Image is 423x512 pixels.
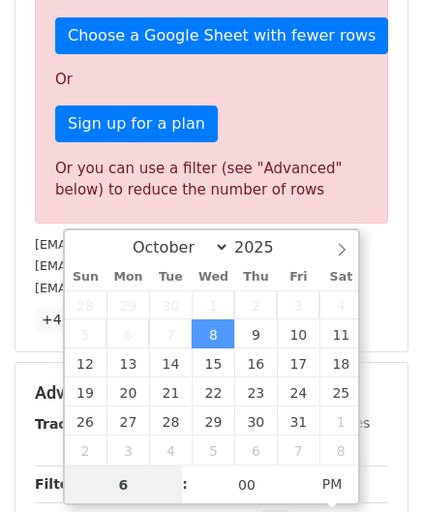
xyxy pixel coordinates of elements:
span: October 31, 2025 [277,407,319,436]
span: Sat [319,271,362,284]
span: November 6, 2025 [234,436,277,465]
span: October 27, 2025 [106,407,149,436]
span: Click to toggle [306,465,359,503]
span: October 25, 2025 [319,377,362,407]
strong: Tracking [35,416,100,432]
span: October 15, 2025 [192,348,234,377]
span: November 8, 2025 [319,436,362,465]
span: Sun [65,271,107,284]
span: October 22, 2025 [192,377,234,407]
span: October 19, 2025 [65,377,107,407]
span: Mon [106,271,149,284]
span: November 1, 2025 [319,407,362,436]
span: October 2, 2025 [234,290,277,319]
small: [EMAIL_ADDRESS][DOMAIN_NAME] [35,258,251,273]
span: Wed [192,271,234,284]
p: Or [55,70,368,90]
span: October 21, 2025 [149,377,192,407]
small: [EMAIL_ADDRESS][DOMAIN_NAME] [35,237,251,252]
span: October 18, 2025 [319,348,362,377]
span: October 5, 2025 [65,319,107,348]
span: October 14, 2025 [149,348,192,377]
span: October 7, 2025 [149,319,192,348]
span: September 30, 2025 [149,290,192,319]
span: October 28, 2025 [149,407,192,436]
strong: Filters [35,476,84,492]
span: October 13, 2025 [106,348,149,377]
span: September 29, 2025 [106,290,149,319]
small: [EMAIL_ADDRESS][DOMAIN_NAME] [35,281,251,295]
span: November 2, 2025 [65,436,107,465]
input: Year [229,238,299,256]
span: : [182,465,188,503]
span: October 12, 2025 [65,348,107,377]
span: October 6, 2025 [106,319,149,348]
span: October 23, 2025 [234,377,277,407]
span: October 26, 2025 [65,407,107,436]
span: October 4, 2025 [319,290,362,319]
span: October 3, 2025 [277,290,319,319]
span: November 7, 2025 [277,436,319,465]
span: October 9, 2025 [234,319,277,348]
span: Thu [234,271,277,284]
input: Minute [188,466,306,504]
span: Tue [149,271,192,284]
span: November 3, 2025 [106,436,149,465]
span: October 1, 2025 [192,290,234,319]
span: October 24, 2025 [277,377,319,407]
span: October 11, 2025 [319,319,362,348]
a: Sign up for a plan [55,105,218,142]
a: +47 more [35,308,116,332]
span: October 8, 2025 [192,319,234,348]
span: October 20, 2025 [106,377,149,407]
span: November 4, 2025 [149,436,192,465]
h5: Advanced [35,382,388,404]
span: Fri [277,271,319,284]
iframe: Chat Widget [326,419,423,512]
span: November 5, 2025 [192,436,234,465]
div: Or you can use a filter (see "Advanced" below) to reduce the number of rows [55,158,368,201]
a: Choose a Google Sheet with fewer rows [55,17,388,54]
span: October 16, 2025 [234,348,277,377]
span: October 10, 2025 [277,319,319,348]
span: October 30, 2025 [234,407,277,436]
span: October 29, 2025 [192,407,234,436]
span: October 17, 2025 [277,348,319,377]
span: September 28, 2025 [65,290,107,319]
input: Hour [65,466,183,504]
